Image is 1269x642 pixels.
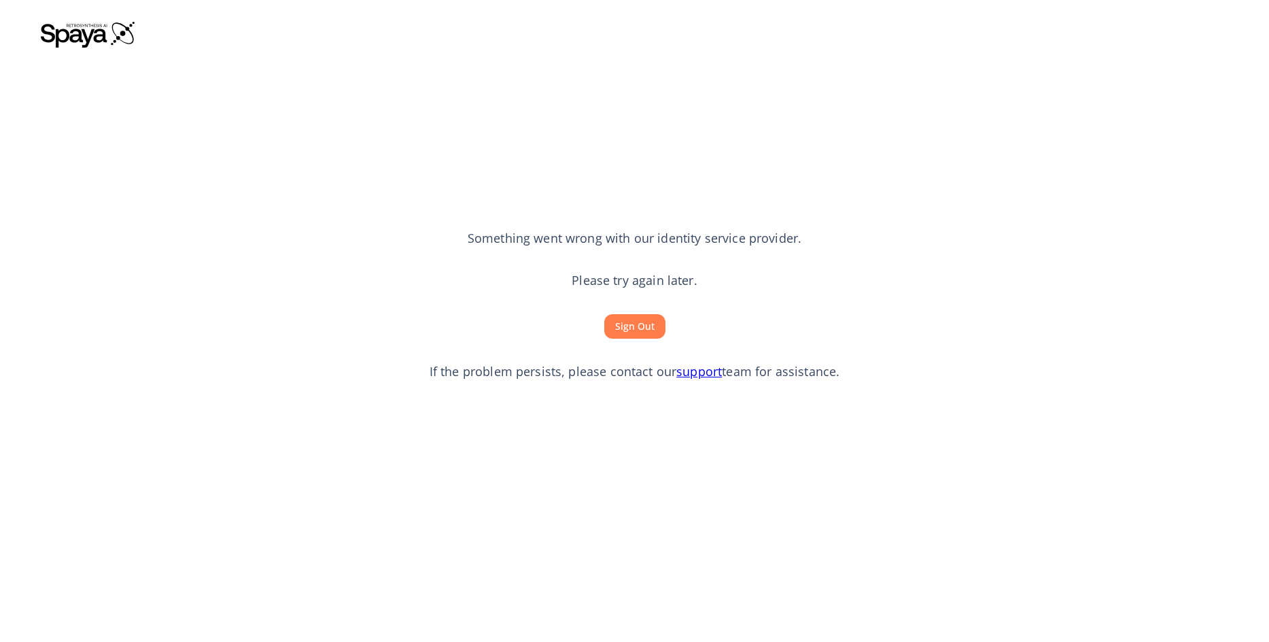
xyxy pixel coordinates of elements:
[676,363,722,379] a: support
[430,363,840,381] p: If the problem persists, please contact our team for assistance.
[468,230,801,248] p: Something went wrong with our identity service provider.
[572,272,697,290] p: Please try again later.
[41,20,136,48] img: Spaya logo
[604,314,665,339] button: Sign Out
